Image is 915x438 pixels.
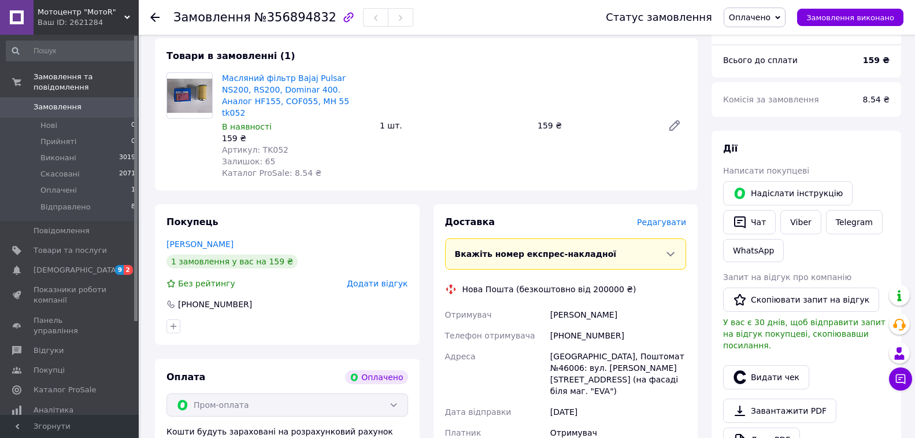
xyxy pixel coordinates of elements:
[166,50,295,61] span: Товари в замовленні (1)
[34,245,107,256] span: Товари та послуги
[445,407,512,417] span: Дата відправки
[40,153,76,163] span: Виконані
[445,331,535,340] span: Телефон отримувача
[34,365,65,376] span: Покупці
[131,185,135,196] span: 1
[723,365,809,389] button: Видати чек
[723,56,798,65] span: Всього до сплати
[723,95,819,104] span: Комісія за замовлення
[723,239,784,262] a: WhatsApp
[723,273,851,282] span: Запит на відгук про компанію
[34,102,82,112] span: Замовлення
[723,288,879,312] button: Скопіювати запит на відгук
[345,370,408,384] div: Оплачено
[167,79,212,113] img: Масляний фільтр Bajaj Pulsar NS200, RS200, Dominar 400. Аналог HF155, COF055, MH 55 tk052
[40,120,57,131] span: Нові
[254,10,336,24] span: №356894832
[455,249,617,259] span: Вкажіть номер експрес-накладної
[889,367,912,391] button: Чат з покупцем
[166,216,218,227] span: Покупець
[797,9,903,26] button: Замовлення виконано
[445,310,492,319] span: Отримувач
[548,402,688,422] div: [DATE]
[222,73,349,117] a: Масляний фільтр Bajaj Pulsar NS200, RS200, Dominar 400. Аналог HF155, COF055, MH 55 tk052
[863,56,890,65] b: 159 ₴
[723,143,738,154] span: Дії
[222,145,288,154] span: Артикул: TK052
[34,385,96,395] span: Каталог ProSale
[166,371,205,382] span: Оплата
[723,181,853,205] button: Надіслати інструкцію
[34,226,90,236] span: Повідомлення
[533,117,658,134] div: 159 ₴
[445,352,476,361] span: Адреса
[34,345,64,356] span: Відгуки
[40,169,80,179] span: Скасовані
[723,166,809,175] span: Написати покупцеві
[40,137,76,147] span: Прийняті
[166,240,234,249] a: [PERSON_NAME]
[637,218,686,227] span: Редагувати
[124,265,133,275] span: 2
[780,210,821,234] a: Viber
[863,95,890,104] span: 8.54 ₴
[548,304,688,325] div: [PERSON_NAME]
[34,405,73,415] span: Аналітика
[115,265,124,275] span: 9
[460,284,639,295] div: Нова Пошта (безкоштовно від 200000 ₴)
[347,279,408,288] span: Додати відгук
[445,428,481,437] span: Платник
[166,255,298,268] div: 1 замовлення у вас на 159 ₴
[34,265,119,275] span: [DEMOGRAPHIC_DATA]
[178,279,235,288] span: Без рейтингу
[38,17,139,28] div: Ваш ID: 2621284
[131,120,135,131] span: 0
[222,122,272,131] span: В наявності
[222,132,371,144] div: 159 ₴
[729,13,770,22] span: Оплачено
[38,7,124,17] span: Мотоцентр "МотоR"
[131,202,135,212] span: 8
[119,153,135,163] span: 3019
[222,168,321,178] span: Каталог ProSale: 8.54 ₴
[6,41,136,61] input: Пошук
[222,157,275,166] span: Залишок: 65
[663,114,686,137] a: Редагувати
[548,346,688,402] div: [GEOGRAPHIC_DATA], Поштомат №46006: вул. [PERSON_NAME][STREET_ADDRESS] (на фасаді біля маг. "EVA")
[548,325,688,346] div: [PHONE_NUMBER]
[34,315,107,336] span: Панель управління
[826,210,883,234] a: Telegram
[173,10,251,24] span: Замовлення
[150,12,160,23] div: Повернутися назад
[375,117,533,134] div: 1 шт.
[40,185,77,196] span: Оплачені
[34,72,139,93] span: Замовлення та повідомлення
[723,210,776,234] button: Чат
[445,216,495,227] span: Доставка
[806,13,894,22] span: Замовлення виконано
[34,285,107,306] span: Показники роботи компанії
[131,137,135,147] span: 0
[177,299,253,310] div: [PHONE_NUMBER]
[119,169,135,179] span: 2071
[723,399,836,423] a: Завантажити PDF
[40,202,91,212] span: Відправлено
[606,12,712,23] div: Статус замовлення
[723,318,886,350] span: У вас є 30 днів, щоб відправити запит на відгук покупцеві, скопіювавши посилання.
